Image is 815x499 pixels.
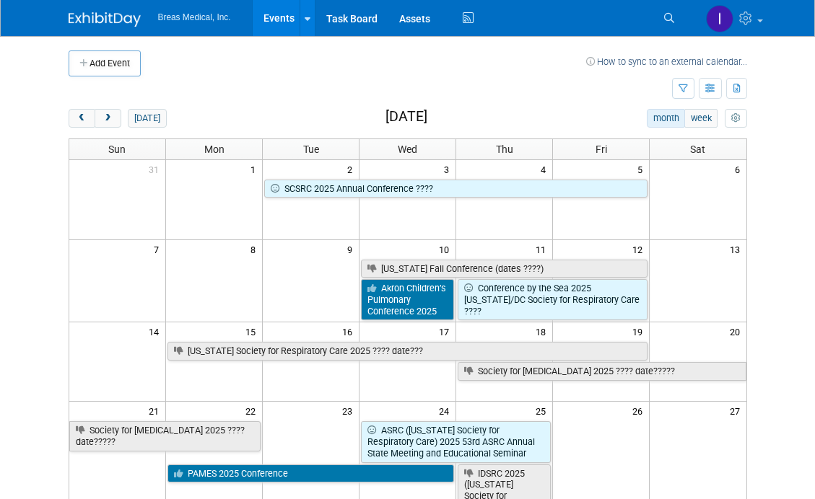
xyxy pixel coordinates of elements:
[244,402,262,420] span: 22
[303,143,319,155] span: Tue
[69,109,95,128] button: prev
[596,143,607,155] span: Fri
[341,322,359,340] span: 16
[108,143,126,155] span: Sun
[458,362,746,381] a: Society for [MEDICAL_DATA] 2025 ???? date?????
[385,109,427,125] h2: [DATE]
[631,240,649,258] span: 12
[731,114,741,123] i: Personalize Calendar
[167,464,454,483] a: PAMES 2025 Conference
[534,402,552,420] span: 25
[443,160,456,178] span: 3
[636,160,649,178] span: 5
[437,240,456,258] span: 10
[728,402,746,420] span: 27
[631,322,649,340] span: 19
[725,109,746,128] button: myCustomButton
[690,143,705,155] span: Sat
[733,160,746,178] span: 6
[586,56,747,67] a: How to sync to an external calendar...
[706,5,733,32] img: Inga Dolezar
[341,402,359,420] span: 23
[437,322,456,340] span: 17
[249,240,262,258] span: 8
[398,143,417,155] span: Wed
[152,240,165,258] span: 7
[361,421,551,462] a: ASRC ([US_STATE] Society for Respiratory Care) 2025 53rd ASRC Annual State Meeting and Educationa...
[69,421,261,451] a: Society for [MEDICAL_DATA] 2025 ???? date?????
[539,160,552,178] span: 4
[631,402,649,420] span: 26
[244,322,262,340] span: 15
[128,109,166,128] button: [DATE]
[147,322,165,340] span: 14
[534,322,552,340] span: 18
[437,402,456,420] span: 24
[249,160,262,178] span: 1
[496,143,513,155] span: Thu
[647,109,685,128] button: month
[147,160,165,178] span: 31
[684,109,718,128] button: week
[158,12,231,22] span: Breas Medical, Inc.
[167,342,648,361] a: [US_STATE] Society for Respiratory Care 2025 ???? date???
[534,240,552,258] span: 11
[346,240,359,258] span: 9
[361,260,648,278] a: [US_STATE] Fall Conference (dates ????)
[69,50,141,76] button: Add Event
[264,180,648,198] a: SCSRC 2025 Annual Conference ????
[346,160,359,178] span: 2
[361,279,454,320] a: Akron Children’s Pulmonary Conference 2025
[147,402,165,420] span: 21
[204,143,225,155] span: Mon
[95,109,121,128] button: next
[728,322,746,340] span: 20
[728,240,746,258] span: 13
[69,12,141,27] img: ExhibitDay
[458,279,648,320] a: Conference by the Sea 2025 [US_STATE]/DC Society for Respiratory Care ????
